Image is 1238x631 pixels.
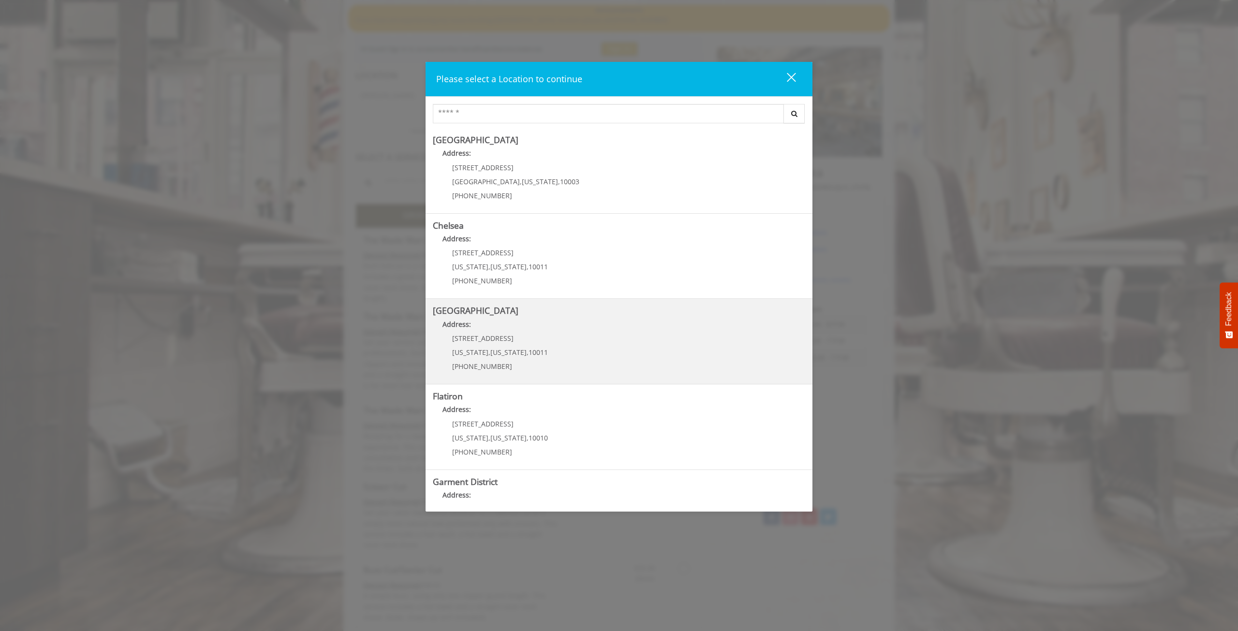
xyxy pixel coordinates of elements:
b: Garment District [433,476,498,487]
span: 10003 [560,177,579,186]
span: [US_STATE] [452,348,488,357]
span: [US_STATE] [522,177,558,186]
span: [US_STATE] [490,348,527,357]
span: , [527,348,529,357]
span: , [520,177,522,186]
span: [US_STATE] [452,262,488,271]
div: Center Select [433,104,805,128]
span: [US_STATE] [490,433,527,442]
span: [STREET_ADDRESS] [452,248,514,257]
button: Feedback - Show survey [1220,282,1238,348]
span: [GEOGRAPHIC_DATA] [452,177,520,186]
span: , [488,262,490,271]
b: Address: [442,405,471,414]
b: Address: [442,490,471,499]
span: , [488,348,490,357]
b: [GEOGRAPHIC_DATA] [433,134,518,146]
input: Search Center [433,104,784,123]
span: [US_STATE] [452,433,488,442]
span: [PHONE_NUMBER] [452,447,512,456]
span: [STREET_ADDRESS] [452,334,514,343]
span: Please select a Location to continue [436,73,582,85]
span: [STREET_ADDRESS] [452,163,514,172]
span: 10011 [529,262,548,271]
b: [GEOGRAPHIC_DATA] [433,305,518,316]
b: Address: [442,234,471,243]
span: 10010 [529,433,548,442]
button: close dialog [769,69,802,89]
span: [PHONE_NUMBER] [452,276,512,285]
span: Feedback [1224,292,1233,326]
span: , [488,433,490,442]
span: , [527,262,529,271]
span: 10011 [529,348,548,357]
i: Search button [789,110,800,117]
span: [US_STATE] [490,262,527,271]
span: , [527,433,529,442]
span: [PHONE_NUMBER] [452,191,512,200]
span: [STREET_ADDRESS] [452,419,514,428]
div: close dialog [776,72,795,87]
span: [PHONE_NUMBER] [452,362,512,371]
b: Address: [442,320,471,329]
b: Flatiron [433,390,463,402]
span: , [558,177,560,186]
b: Chelsea [433,220,464,231]
b: Address: [442,148,471,158]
